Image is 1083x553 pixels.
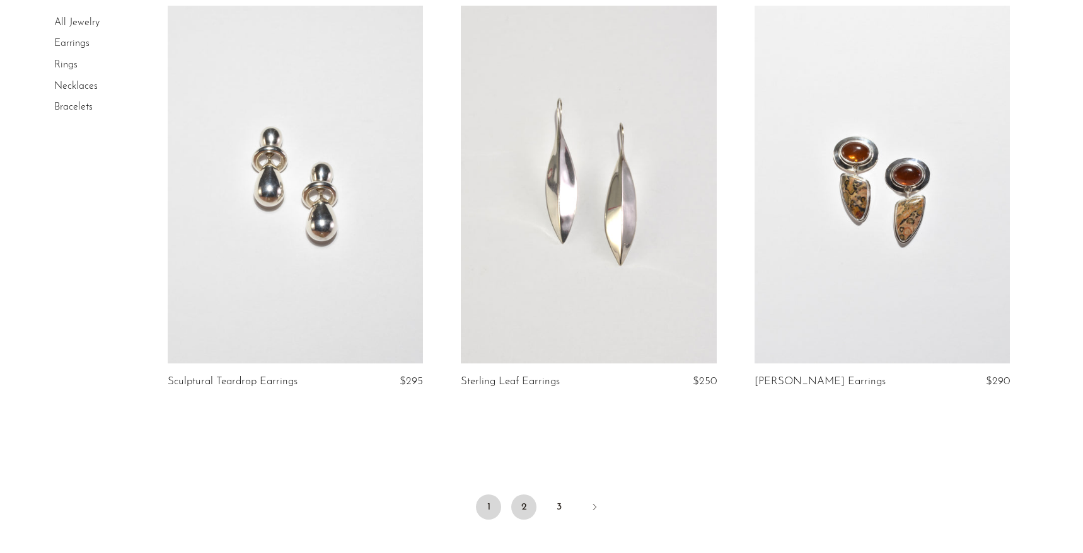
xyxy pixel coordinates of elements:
[54,18,100,28] a: All Jewelry
[168,376,298,387] a: Sculptural Teardrop Earrings
[693,376,717,387] span: $250
[582,494,607,522] a: Next
[461,376,560,387] a: Sterling Leaf Earrings
[54,39,90,49] a: Earrings
[755,376,886,387] a: [PERSON_NAME] Earrings
[54,60,78,70] a: Rings
[54,102,93,112] a: Bracelets
[986,376,1010,387] span: $290
[400,376,423,387] span: $295
[511,494,536,520] a: 2
[476,494,501,520] span: 1
[547,494,572,520] a: 3
[54,81,98,91] a: Necklaces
